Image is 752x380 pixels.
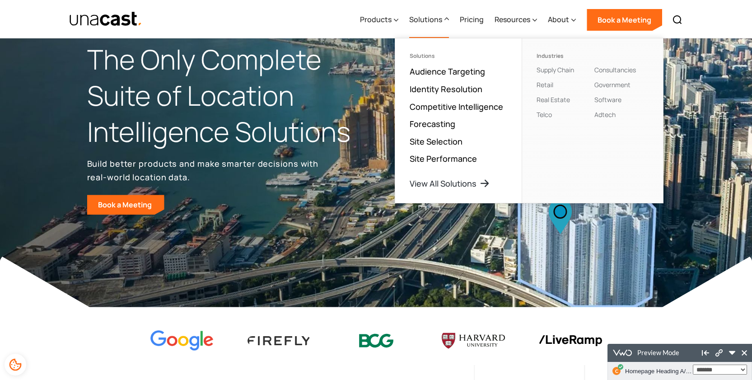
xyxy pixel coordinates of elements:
[150,330,214,352] img: Google logo Color
[537,110,552,119] a: Telco
[248,336,311,345] img: Firefly Advertising logo
[409,14,442,25] div: Solutions
[360,1,398,38] div: Products
[548,14,569,25] div: About
[460,1,484,38] a: Pricing
[410,153,477,164] a: Site Performance
[537,53,591,59] div: Industries
[395,38,663,203] nav: Solutions
[537,95,570,104] a: Real Estate
[537,66,574,74] a: Supply Chain
[410,84,482,94] a: Identity Resolution
[69,11,143,27] a: home
[409,1,449,38] div: Solutions
[410,178,490,189] a: View All Solutions
[410,136,462,147] a: Site Selection
[548,1,576,38] div: About
[69,11,143,27] img: Unacast text logo
[495,14,530,25] div: Resources
[87,195,164,215] a: Book a Meeting
[442,330,505,352] img: Harvard U logo
[587,9,662,31] a: Book a Meeting
[410,66,485,77] a: Audience Targeting
[594,66,636,74] a: Consultancies
[594,80,631,89] a: Government
[5,354,26,375] div: Cookie Preferences
[87,157,322,184] p: Build better products and make smarter decisions with real-world location data.
[672,14,683,25] img: Search icon
[539,335,602,347] img: liveramp logo
[410,101,503,112] a: Competitive Intelligence
[18,19,85,35] button: Homepage Heading A/B Test (ID: 22)
[594,95,621,104] a: Software
[410,53,507,59] div: Solutions
[594,110,616,119] a: Adtech
[87,42,376,150] h1: The Only Complete Suite of Location Intelligence Solutions
[360,14,392,25] div: Products
[537,80,553,89] a: Retail
[410,118,455,129] a: Forecasting
[495,1,537,38] div: Resources
[345,328,408,354] img: BCG logo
